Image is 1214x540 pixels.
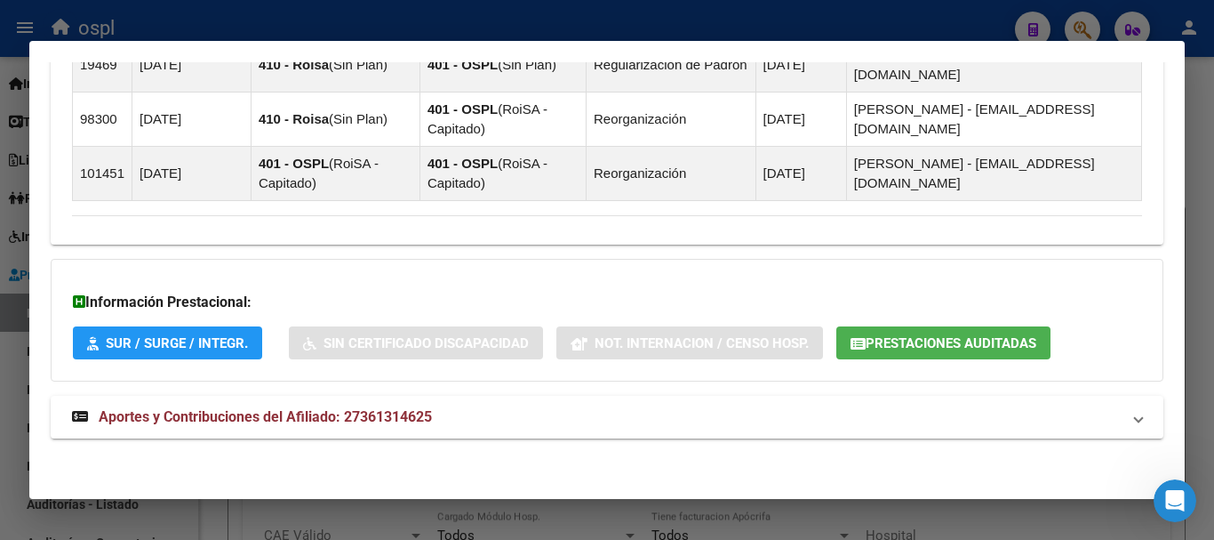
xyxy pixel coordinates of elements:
[595,335,809,351] span: Not. Internacion / Censo Hosp.
[251,146,419,200] td: ( )
[755,92,846,146] td: [DATE]
[836,326,1050,359] button: Prestaciones Auditadas
[419,146,586,200] td: ( )
[251,37,419,92] td: ( )
[289,326,543,359] button: Sin Certificado Discapacidad
[427,57,498,72] strong: 401 - OSPL
[323,335,529,351] span: Sin Certificado Discapacidad
[427,101,498,117] strong: 401 - OSPL
[51,396,1163,439] mat-expansion-panel-header: Aportes y Contribuciones del Afiliado: 27361314625
[587,37,756,92] td: Regularización de Padrón
[1154,480,1196,522] iframe: Intercom live chat
[846,146,1141,200] td: [PERSON_NAME] - [EMAIL_ADDRESS][DOMAIN_NAME]
[419,92,586,146] td: ( )
[755,37,846,92] td: [DATE]
[259,156,379,190] span: RoiSA - Capitado
[846,92,1141,146] td: [PERSON_NAME] - [EMAIL_ADDRESS][DOMAIN_NAME]
[427,101,547,136] span: RoiSA - Capitado
[132,92,252,146] td: [DATE]
[333,57,383,72] span: Sin Plan
[259,57,329,72] strong: 410 - Roisa
[259,156,329,171] strong: 401 - OSPL
[73,146,132,200] td: 101451
[251,92,419,146] td: ( )
[846,37,1141,92] td: [PERSON_NAME] - [EMAIL_ADDRESS][DOMAIN_NAME]
[73,37,132,92] td: 19469
[419,37,586,92] td: ( )
[587,92,756,146] td: Reorganización
[866,335,1036,351] span: Prestaciones Auditadas
[106,335,248,351] span: SUR / SURGE / INTEGR.
[427,156,547,190] span: RoiSA - Capitado
[427,156,498,171] strong: 401 - OSPL
[755,146,846,200] td: [DATE]
[502,57,552,72] span: Sin Plan
[73,326,262,359] button: SUR / SURGE / INTEGR.
[99,408,432,425] span: Aportes y Contribuciones del Afiliado: 27361314625
[259,111,329,126] strong: 410 - Roisa
[587,146,756,200] td: Reorganización
[73,92,132,146] td: 98300
[73,292,1141,313] h3: Información Prestacional:
[132,146,252,200] td: [DATE]
[556,326,823,359] button: Not. Internacion / Censo Hosp.
[132,37,252,92] td: [DATE]
[333,111,383,126] span: Sin Plan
